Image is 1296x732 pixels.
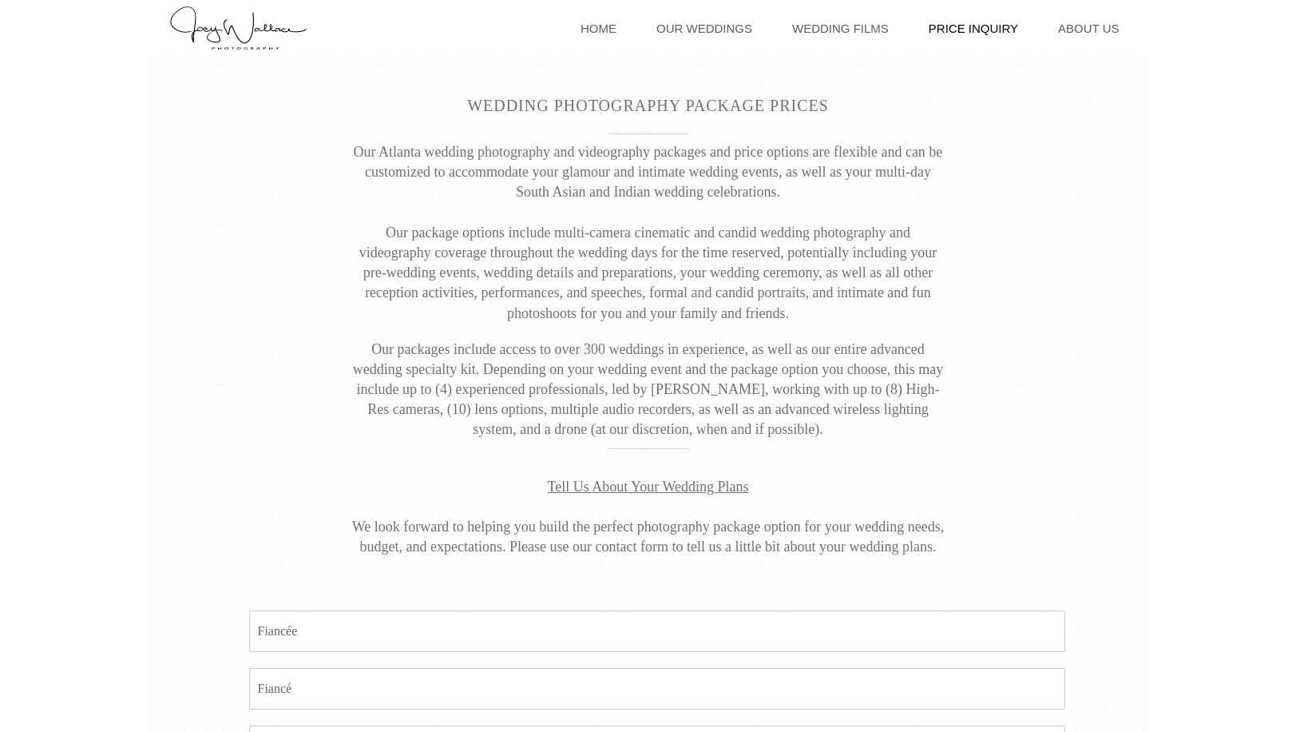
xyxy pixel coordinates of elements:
[349,142,948,324] p: Our Atlanta wedding photography and videography packages and price options are flexible and can b...
[249,611,1065,652] input: Fiancée
[349,457,948,558] p: We look forward to helping you build the perfect photography package option for your wedding need...
[249,668,1065,710] input: Fiancé
[169,70,1128,117] h1: Wedding Photography Package Prices
[548,479,749,495] span: Tell Us About Your Wedding Plans
[349,340,948,440] p: Our packages include access to over 300 weddings in experience, as well as our entire advanced we...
